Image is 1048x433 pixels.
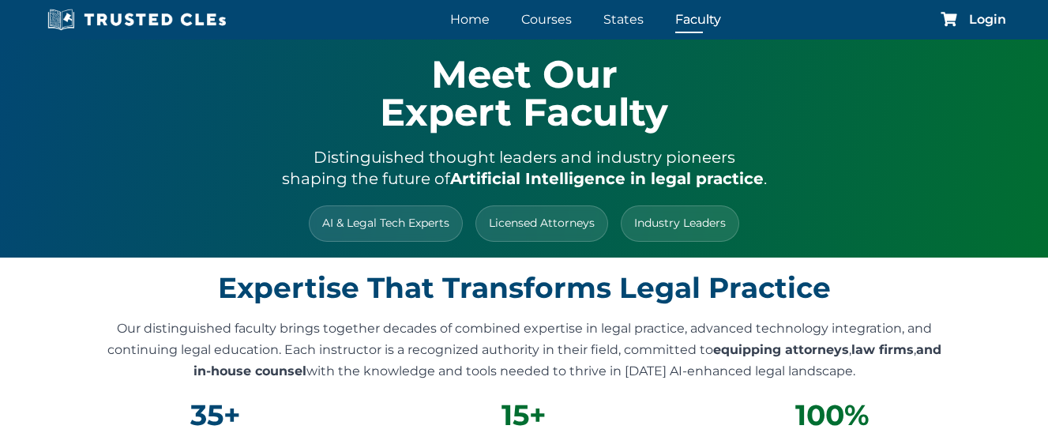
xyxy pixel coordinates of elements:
strong: law firms [851,342,914,357]
h2: Meet Our Expert Faculty [74,55,975,131]
a: Home [446,8,494,31]
div: 15+ [382,401,666,429]
span: Industry Leaders [621,205,739,241]
img: Trusted CLEs [43,8,231,32]
a: Faculty [671,8,725,31]
a: States [599,8,648,31]
div: 100% [691,401,975,429]
p: Our distinguished faculty brings together decades of combined expertise in legal practice, advanc... [98,318,951,382]
span: Licensed Attorneys [475,205,608,241]
a: Courses [517,8,576,31]
div: 35+ [74,401,358,429]
strong: equipping attorneys [713,342,849,357]
strong: Artificial Intelligence in legal practice [450,169,764,188]
span: AI & Legal Tech Experts [309,205,463,241]
p: Distinguished thought leaders and industry pioneers shaping the future of . [74,147,975,190]
h3: Expertise That Transforms Legal Practice [74,273,975,302]
a: Login [969,13,1006,26]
